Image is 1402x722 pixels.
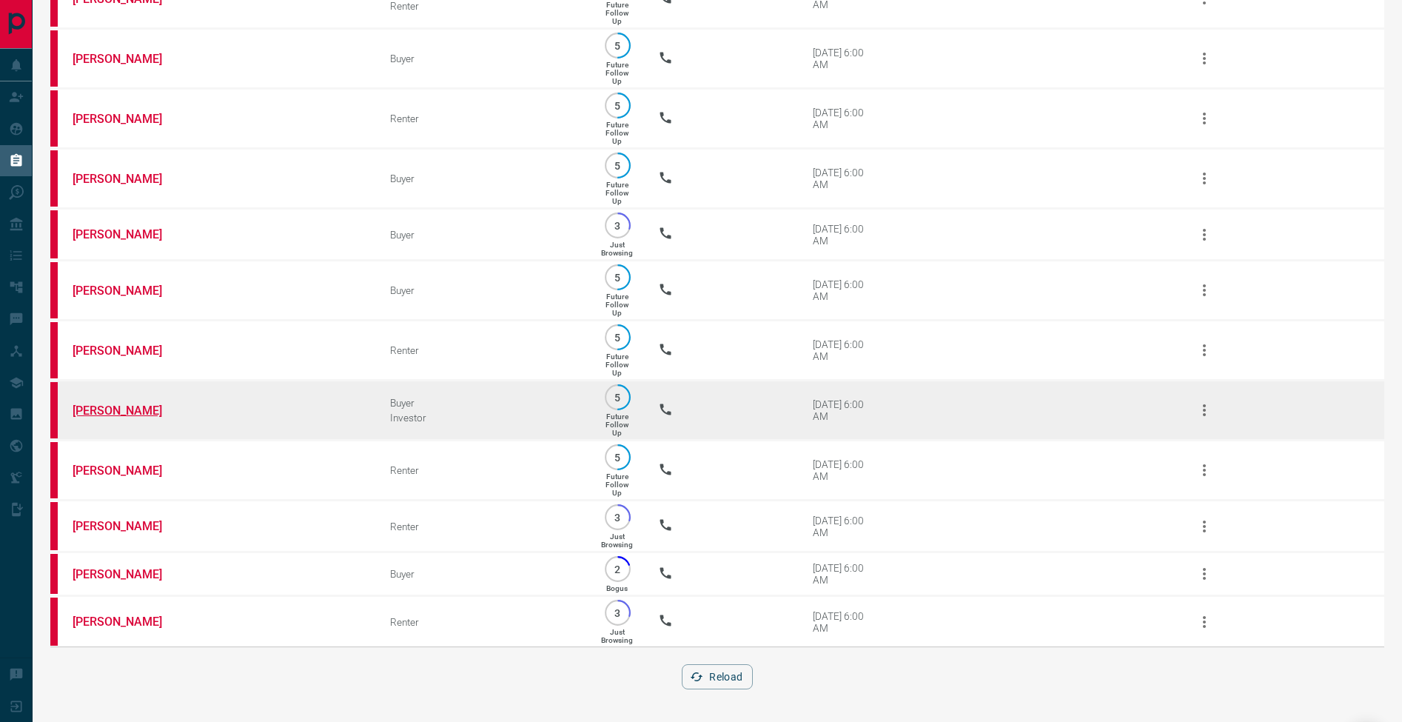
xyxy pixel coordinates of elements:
[73,227,184,241] a: [PERSON_NAME]
[390,464,577,476] div: Renter
[612,332,623,343] p: 5
[612,564,623,575] p: 2
[612,272,623,283] p: 5
[606,352,628,377] p: Future Follow Up
[813,167,876,190] div: [DATE] 6:00 AM
[73,567,184,581] a: [PERSON_NAME]
[73,284,184,298] a: [PERSON_NAME]
[606,472,628,497] p: Future Follow Up
[390,173,577,184] div: Buyer
[606,181,628,205] p: Future Follow Up
[50,210,58,258] div: property.ca
[73,344,184,358] a: [PERSON_NAME]
[612,512,623,523] p: 3
[612,452,623,463] p: 5
[606,61,628,85] p: Future Follow Up
[73,404,184,418] a: [PERSON_NAME]
[50,30,58,87] div: property.ca
[813,47,876,70] div: [DATE] 6:00 AM
[390,412,577,424] div: Investor
[390,229,577,241] div: Buyer
[606,412,628,437] p: Future Follow Up
[612,392,623,403] p: 5
[813,458,876,482] div: [DATE] 6:00 AM
[682,664,752,689] button: Reload
[50,262,58,318] div: property.ca
[612,160,623,171] p: 5
[813,278,876,302] div: [DATE] 6:00 AM
[50,442,58,498] div: property.ca
[612,607,623,618] p: 3
[73,615,184,629] a: [PERSON_NAME]
[390,521,577,532] div: Renter
[390,284,577,296] div: Buyer
[50,382,58,438] div: property.ca
[601,241,633,257] p: Just Browsing
[73,172,184,186] a: [PERSON_NAME]
[73,464,184,478] a: [PERSON_NAME]
[606,584,628,592] p: Bogus
[813,515,876,538] div: [DATE] 6:00 AM
[601,532,633,549] p: Just Browsing
[813,562,876,586] div: [DATE] 6:00 AM
[813,338,876,362] div: [DATE] 6:00 AM
[813,107,876,130] div: [DATE] 6:00 AM
[601,628,633,644] p: Just Browsing
[390,397,577,409] div: Buyer
[50,502,58,550] div: property.ca
[612,100,623,111] p: 5
[612,220,623,231] p: 3
[606,293,628,317] p: Future Follow Up
[612,40,623,51] p: 5
[390,616,577,628] div: Renter
[73,52,184,66] a: [PERSON_NAME]
[813,223,876,247] div: [DATE] 6:00 AM
[813,610,876,634] div: [DATE] 6:00 AM
[50,322,58,378] div: property.ca
[390,568,577,580] div: Buyer
[73,519,184,533] a: [PERSON_NAME]
[50,150,58,207] div: property.ca
[390,344,577,356] div: Renter
[390,53,577,64] div: Buyer
[813,398,876,422] div: [DATE] 6:00 AM
[606,1,628,25] p: Future Follow Up
[50,90,58,147] div: property.ca
[50,598,58,646] div: property.ca
[50,554,58,594] div: property.ca
[390,113,577,124] div: Renter
[606,121,628,145] p: Future Follow Up
[73,112,184,126] a: [PERSON_NAME]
